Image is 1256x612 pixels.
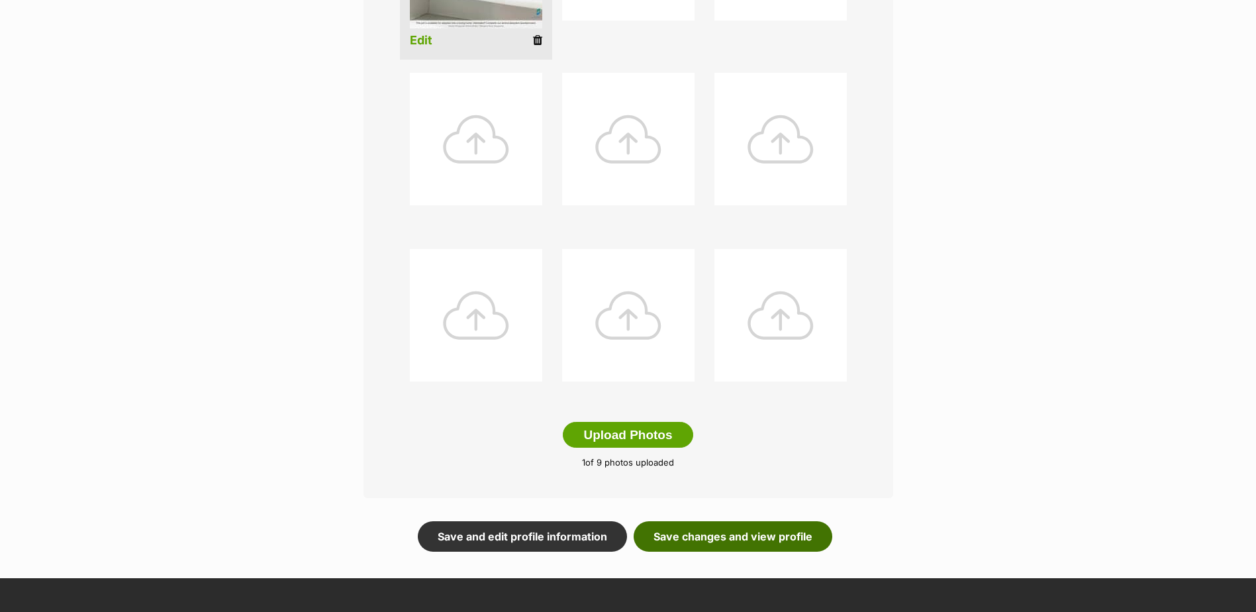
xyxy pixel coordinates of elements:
[582,457,585,468] span: 1
[383,456,873,470] p: of 9 photos uploaded
[634,521,832,552] a: Save changes and view profile
[563,422,693,448] button: Upload Photos
[410,34,432,48] a: Edit
[418,521,627,552] a: Save and edit profile information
